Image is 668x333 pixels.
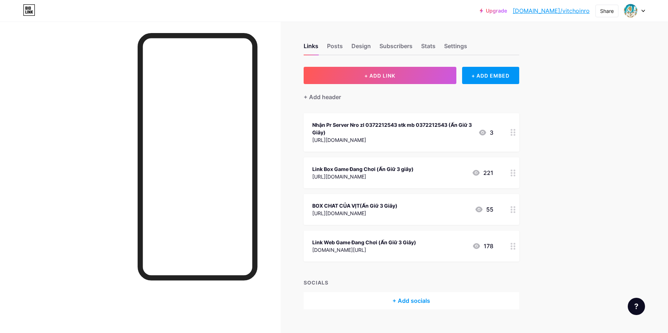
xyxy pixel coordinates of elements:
div: Stats [421,42,436,55]
div: Posts [327,42,343,55]
div: Links [304,42,318,55]
div: SOCIALS [304,279,519,286]
div: Link Web Game Đang Chơi (Ấn Giữ 3 Giây) [312,239,416,246]
img: Viet Văn [624,4,637,18]
div: [URL][DOMAIN_NAME] [312,136,473,144]
div: Settings [444,42,467,55]
div: 178 [472,242,493,250]
a: [DOMAIN_NAME]/vitchoinro [513,6,590,15]
div: + ADD EMBED [462,67,519,84]
div: Nhận Pr Server Nro zl 0372212543 stk mb 0372212543 (Ấn Giữ 3 Giây) [312,121,473,136]
div: BOX CHAT CỦA VỊT(Ấn Giữ 3 Giây) [312,202,397,209]
div: [URL][DOMAIN_NAME] [312,209,397,217]
div: + Add socials [304,292,519,309]
span: + ADD LINK [364,73,395,79]
a: Upgrade [480,8,507,14]
div: 3 [478,128,493,137]
div: 221 [472,168,493,177]
div: Share [600,7,614,15]
div: Link Box Game Đang Chơi (Ấn Giữ 3 giây) [312,165,414,173]
button: + ADD LINK [304,67,456,84]
div: [DOMAIN_NAME][URL] [312,246,416,254]
div: 55 [475,205,493,214]
div: Design [351,42,371,55]
div: Subscribers [379,42,413,55]
div: + Add header [304,93,341,101]
div: [URL][DOMAIN_NAME] [312,173,414,180]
